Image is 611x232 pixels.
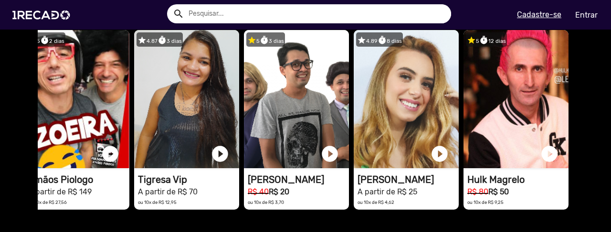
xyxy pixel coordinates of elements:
a: Entrar [569,7,604,23]
a: play_circle_filled [430,144,449,163]
video: 1RECADO vídeos dedicados para fãs e empresas [354,30,459,168]
video: 1RECADO vídeos dedicados para fãs e empresas [24,30,129,168]
small: ou 10x de R$ 4,62 [358,200,394,205]
a: play_circle_filled [211,144,230,163]
h1: [PERSON_NAME] [248,174,349,185]
b: R$ 20 [269,187,289,196]
h1: Hulk Magrelo [467,174,569,185]
a: play_circle_filled [101,144,120,163]
a: play_circle_filled [540,144,559,163]
h1: Irmãos Piologo [28,174,129,185]
a: play_circle_filled [320,144,339,163]
small: R$ 40 [248,187,269,196]
video: 1RECADO vídeos dedicados para fãs e empresas [244,30,349,168]
b: R$ 50 [488,187,509,196]
small: A partir de R$ 149 [28,187,92,196]
small: ou 10x de R$ 9,25 [467,200,504,205]
small: A partir de R$ 25 [358,187,417,196]
small: R$ 80 [467,187,488,196]
h1: [PERSON_NAME] [358,174,459,185]
input: Pesquisar... [181,4,451,23]
small: ou 10x de R$ 12,95 [138,200,177,205]
h1: Tigresa Vip [138,174,239,185]
small: ou 10x de R$ 3,70 [248,200,284,205]
mat-icon: Example home icon [173,8,184,20]
u: Cadastre-se [517,10,561,19]
small: A partir de R$ 70 [138,187,198,196]
video: 1RECADO vídeos dedicados para fãs e empresas [464,30,569,168]
button: Example home icon [169,5,186,21]
video: 1RECADO vídeos dedicados para fãs e empresas [134,30,239,168]
small: ou 10x de R$ 27,56 [28,200,67,205]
